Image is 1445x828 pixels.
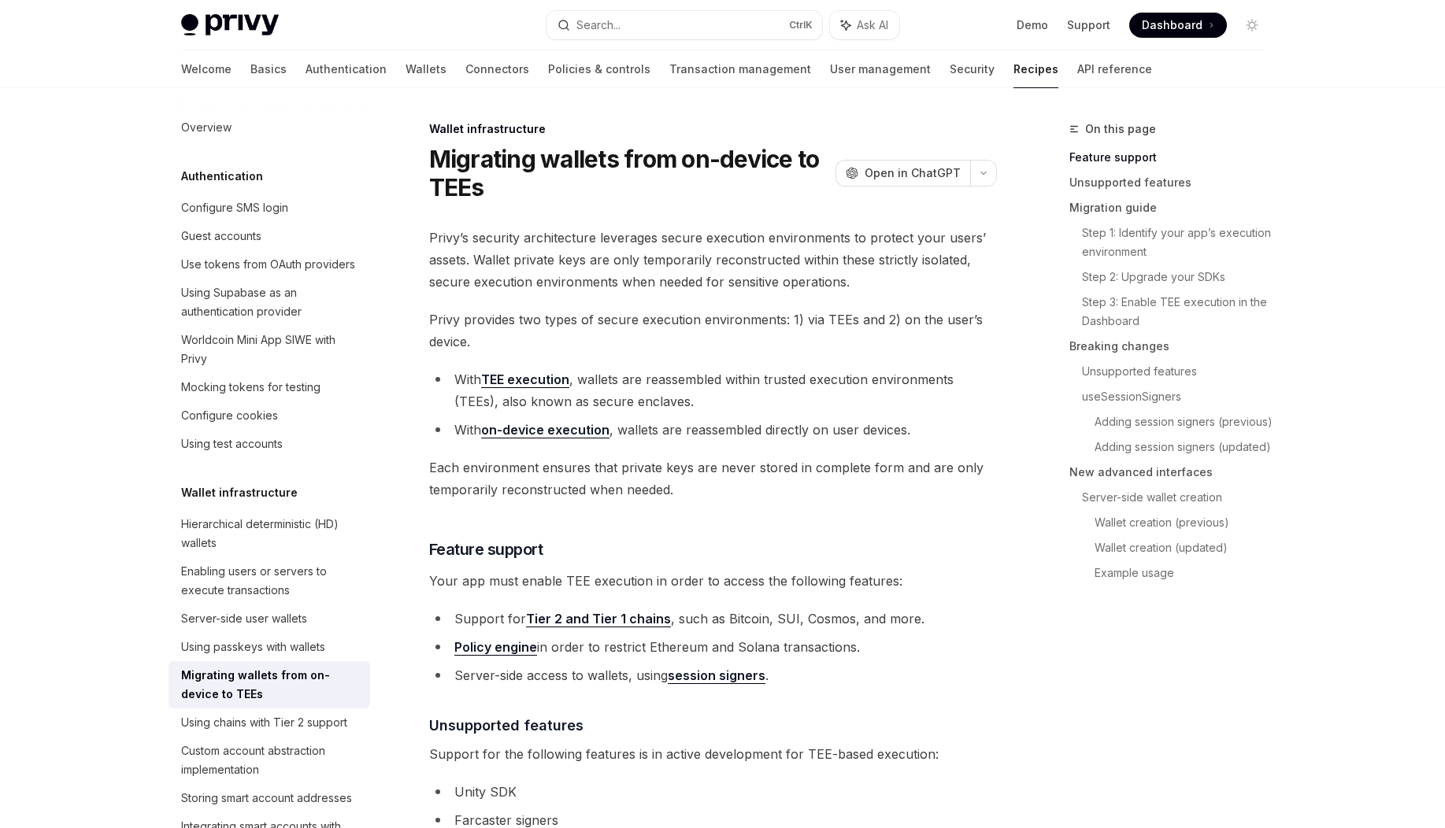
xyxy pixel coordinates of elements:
a: Configure cookies [169,401,370,430]
a: Breaking changes [1069,334,1277,359]
a: Feature support [1069,145,1277,170]
a: Using chains with Tier 2 support [169,708,370,737]
li: Support for , such as Bitcoin, SUI, Cosmos, and more. [429,608,997,630]
button: Search...CtrlK [547,11,822,39]
a: Connectors [465,50,529,88]
a: Configure SMS login [169,194,370,222]
a: Server-side wallet creation [1082,485,1277,510]
button: Ask AI [830,11,899,39]
div: Mocking tokens for testing [181,378,320,397]
a: Using passkeys with wallets [169,633,370,661]
a: Wallets [406,50,446,88]
div: Configure SMS login [181,198,288,217]
div: Use tokens from OAuth providers [181,255,355,274]
span: Unsupported features [429,715,584,736]
div: Overview [181,118,232,137]
a: TEE execution [481,371,569,388]
a: Policies & controls [548,50,650,88]
div: Worldcoin Mini App SIWE with Privy [181,331,361,368]
div: Storing smart account addresses [181,789,352,808]
span: Ctrl K [789,19,813,31]
a: Adding session signers (previous) [1095,409,1277,434]
span: Dashboard [1142,17,1202,33]
div: Search... [576,16,621,35]
button: Toggle dark mode [1239,13,1265,38]
a: Use tokens from OAuth providers [169,250,370,279]
a: Example usage [1095,560,1277,586]
li: in order to restrict Ethereum and Solana transactions. [429,636,997,658]
a: on-device execution [481,422,609,438]
a: Step 3: Enable TEE execution in the Dashboard [1082,290,1277,334]
a: Guest accounts [169,222,370,250]
h1: Migrating wallets from on-device to TEEs [429,145,829,201]
a: Dashboard [1129,13,1227,38]
li: Server-side access to wallets, using . [429,664,997,686]
a: Using Supabase as an authentication provider [169,279,370,326]
div: Wallet infrastructure [429,121,997,137]
div: Configure cookies [181,406,278,425]
a: Wallet creation (previous) [1095,510,1277,535]
img: light logo [181,14,279,36]
span: Each environment ensures that private keys are never stored in complete form and are only tempora... [429,457,997,501]
a: Recipes [1013,50,1058,88]
span: Feature support [429,538,543,560]
span: Support for the following features is in active development for TEE-based execution: [429,743,997,765]
a: Demo [1017,17,1048,33]
li: With , wallets are reassembled directly on user devices. [429,419,997,441]
div: Using chains with Tier 2 support [181,713,347,732]
a: useSessionSigners [1082,384,1277,409]
a: Step 1: Identify your app’s execution environment [1082,220,1277,264]
button: Open in ChatGPT [836,160,970,187]
a: New advanced interfaces [1069,460,1277,485]
a: Storing smart account addresses [169,784,370,812]
div: Custom account abstraction implementation [181,741,361,779]
a: Unsupported features [1082,359,1277,384]
a: Authentication [306,50,387,88]
h5: Wallet infrastructure [181,483,298,502]
div: Hierarchical deterministic (HD) wallets [181,515,361,553]
span: Privy’s security architecture leverages secure execution environments to protect your users’ asse... [429,227,997,293]
a: Adding session signers (updated) [1095,434,1277,460]
span: Open in ChatGPT [865,165,961,181]
a: Migration guide [1069,195,1277,220]
span: Privy provides two types of secure execution environments: 1) via TEEs and 2) on the user’s device. [429,309,997,353]
a: Security [950,50,995,88]
div: Server-side user wallets [181,609,307,628]
a: Welcome [181,50,232,88]
div: Guest accounts [181,227,261,246]
div: Using passkeys with wallets [181,638,325,656]
div: Using test accounts [181,434,283,453]
a: Step 2: Upgrade your SDKs [1082,264,1277,290]
li: With , wallets are reassembled within trusted execution environments (TEEs), also known as secure... [429,368,997,412]
a: User management [830,50,931,88]
a: Wallet creation (updated) [1095,535,1277,560]
a: Transaction management [669,50,811,88]
a: Mocking tokens for testing [169,373,370,401]
a: Server-side user wallets [169,604,370,633]
div: Enabling users or servers to execute transactions [181,562,361,600]
a: Policy engine [454,639,537,656]
div: Using Supabase as an authentication provider [181,283,361,321]
a: Basics [250,50,287,88]
span: On this page [1085,120,1156,139]
a: Hierarchical deterministic (HD) wallets [169,510,370,557]
span: Your app must enable TEE execution in order to access the following features: [429,570,997,592]
a: Custom account abstraction implementation [169,737,370,784]
li: Unity SDK [429,781,997,803]
div: Migrating wallets from on-device to TEEs [181,666,361,704]
a: API reference [1077,50,1152,88]
a: Migrating wallets from on-device to TEEs [169,661,370,708]
a: Enabling users or servers to execute transactions [169,557,370,604]
h5: Authentication [181,167,263,186]
a: session signers [668,667,765,684]
a: Using test accounts [169,430,370,458]
a: Support [1067,17,1110,33]
a: Worldcoin Mini App SIWE with Privy [169,326,370,373]
a: Tier 2 and Tier 1 chains [526,611,671,627]
a: Unsupported features [1069,170,1277,195]
a: Overview [169,113,370,142]
span: Ask AI [857,17,888,33]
